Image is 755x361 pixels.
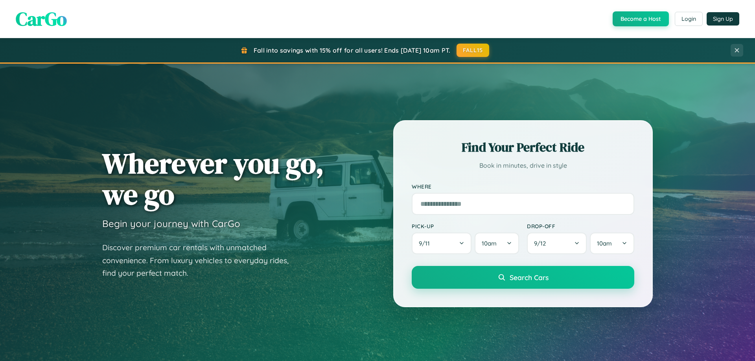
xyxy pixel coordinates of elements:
[534,240,550,247] span: 9 / 12
[412,139,634,156] h2: Find Your Perfect Ride
[457,44,490,57] button: FALL15
[527,223,634,229] label: Drop-off
[475,233,519,254] button: 10am
[590,233,634,254] button: 10am
[613,11,669,26] button: Become a Host
[102,218,240,229] h3: Begin your journey with CarGo
[707,12,739,26] button: Sign Up
[675,12,703,26] button: Login
[419,240,434,247] span: 9 / 11
[412,233,471,254] button: 9/11
[412,266,634,289] button: Search Cars
[412,160,634,171] p: Book in minutes, drive in style
[482,240,497,247] span: 10am
[102,241,299,280] p: Discover premium car rentals with unmatched convenience. From luxury vehicles to everyday rides, ...
[597,240,612,247] span: 10am
[510,273,549,282] span: Search Cars
[254,46,451,54] span: Fall into savings with 15% off for all users! Ends [DATE] 10am PT.
[16,6,67,32] span: CarGo
[527,233,587,254] button: 9/12
[102,148,324,210] h1: Wherever you go, we go
[412,223,519,229] label: Pick-up
[412,183,634,190] label: Where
